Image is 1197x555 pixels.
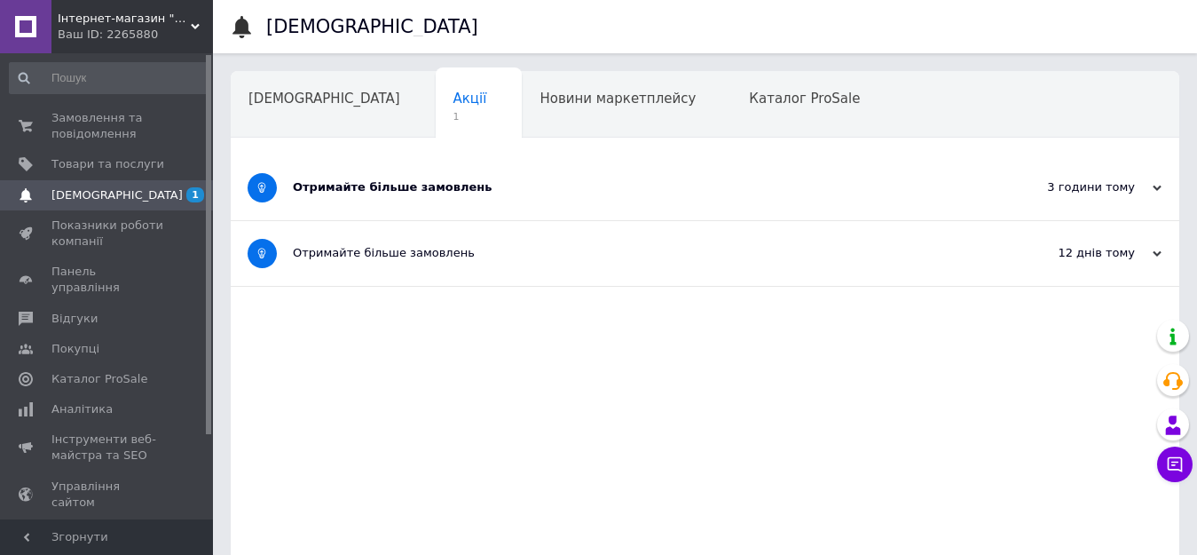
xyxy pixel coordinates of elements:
span: [DEMOGRAPHIC_DATA] [248,91,400,107]
div: Ваш ID: 2265880 [58,27,213,43]
span: Акції [453,91,487,107]
div: 12 днів тому [984,245,1162,261]
span: Аналітика [51,401,113,417]
span: Товари та послуги [51,156,164,172]
span: Показники роботи компанії [51,218,164,250]
button: Чат з покупцем [1157,447,1193,482]
span: Управління сайтом [51,479,164,511]
h1: [DEMOGRAPHIC_DATA] [266,16,478,37]
span: 1 [453,110,487,123]
span: Каталог ProSale [749,91,860,107]
div: 3 години тому [984,179,1162,195]
span: Покупці [51,341,99,357]
div: Отримайте більше замовлень [293,179,984,195]
div: Отримайте більше замовлень [293,245,984,261]
span: Каталог ProSale [51,371,147,387]
span: Інтернет-магазин "ELECTRONICS" [58,11,191,27]
span: Відгуки [51,311,98,327]
span: Новини маркетплейсу [539,91,696,107]
span: 1 [186,187,204,202]
span: Інструменти веб-майстра та SEO [51,432,164,464]
span: Панель управління [51,264,164,296]
span: [DEMOGRAPHIC_DATA] [51,187,183,203]
input: Пошук [9,62,209,94]
span: Замовлення та повідомлення [51,110,164,142]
